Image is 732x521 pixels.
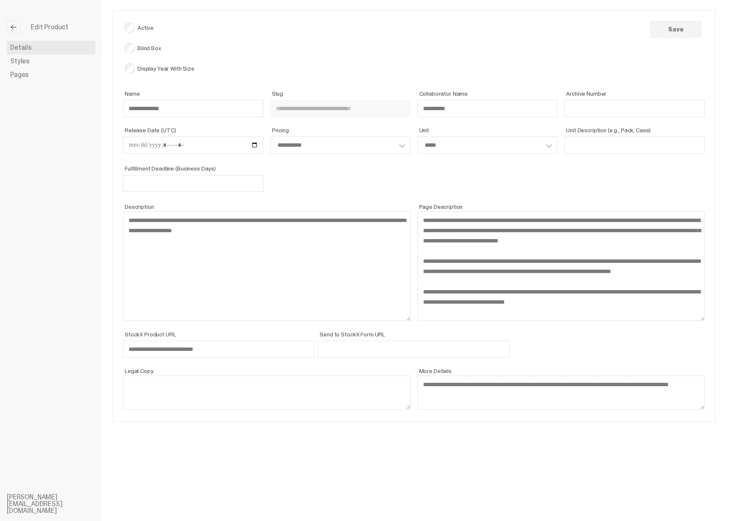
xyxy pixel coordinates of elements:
[270,137,411,154] select: Pricing
[564,100,705,117] input: Archive Number
[419,127,558,133] span: Unit
[650,21,701,38] button: Save
[7,68,95,82] a: Pages
[123,341,315,358] input: StockX Product URL
[125,23,414,33] span: Active
[272,127,411,133] span: Pricing
[125,23,135,33] input: Active
[123,100,263,117] input: Name
[10,71,29,78] span: Pages
[125,63,135,74] input: Display Year With Size
[125,204,411,210] span: Description
[417,137,558,154] select: Unit
[123,376,411,410] textarea: Legal Copy
[272,91,411,97] span: Slug
[10,44,31,51] span: Details
[125,331,315,337] span: StockX Product URL
[417,100,558,117] input: Collaborator Name
[566,91,705,97] span: Archive Number
[7,54,95,68] a: Styles
[7,41,95,54] a: Details
[417,376,705,410] textarea: More Details
[123,137,263,154] input: Release Date (UTC)
[125,63,414,74] span: Display Year With Size
[123,175,263,192] input: Fulfillment Deadline (Business Days)
[318,341,509,358] input: Send to StockX Form URL
[564,137,705,154] input: Unit Description (e.g., Pack, Case)
[7,494,109,514] li: [PERSON_NAME][EMAIL_ADDRESS][DOMAIN_NAME]
[125,43,414,53] span: Blind Box
[125,43,135,53] input: Blind Box
[270,100,411,117] input: Slug
[125,127,263,133] span: Release Date (UTC)
[125,368,411,374] span: Legal Copy
[31,24,69,31] span: Edit Product
[419,91,558,97] span: Collaborator Name
[417,211,705,321] textarea: Page Description
[419,368,705,374] span: More Details
[125,91,263,97] span: Name
[320,331,509,337] span: Send to StockX Form URL
[123,211,411,321] textarea: Description
[419,204,705,210] span: Page Description
[10,58,29,65] span: Styles
[125,165,263,171] span: Fulfillment Deadline (Business Days)
[566,127,705,133] span: Unit Description (e.g., Pack, Case)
